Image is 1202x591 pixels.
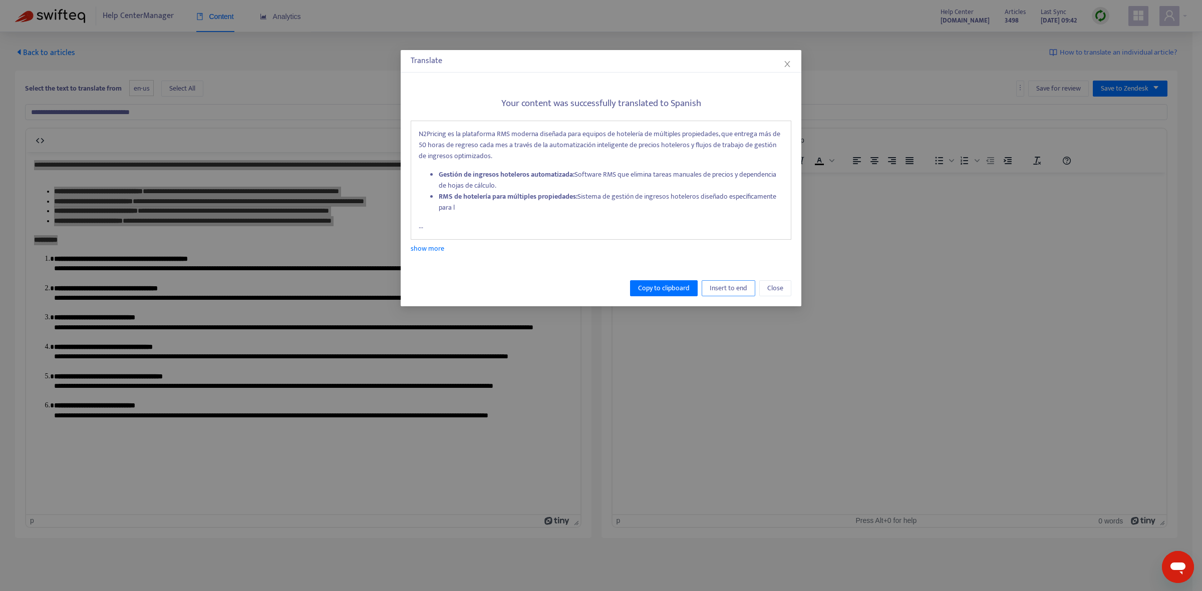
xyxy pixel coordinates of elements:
button: Copy to clipboard [630,280,698,296]
li: Software RMS que elimina tareas manuales de precios y dependencia de hojas de cálculo. [439,169,783,191]
div: Translate [411,55,791,67]
strong: RMS de hotelería para múltiples propiedades: [439,191,577,202]
h5: Your content was successfully translated to Spanish [411,98,791,110]
button: Close [782,59,793,70]
iframe: Botón para iniciar la ventana de mensajería [1162,551,1194,583]
span: Insert to end [710,283,747,294]
body: Rich Text Area. Press ALT-0 for help. [8,8,546,18]
strong: Gestión de ingresos hoteleros automatizada: [439,169,574,180]
span: Close [767,283,783,294]
span: close [783,60,791,68]
span: Copy to clipboard [638,283,690,294]
button: Close [759,280,791,296]
div: ... [411,121,791,240]
body: Rich Text Area. Press ALT-0 for help. [8,8,546,288]
p: N2Pricing es la plataforma RMS moderna diseñada para equipos de hotelería de múltiples propiedade... [419,129,783,162]
button: Insert to end [702,280,755,296]
li: Sistema de gestión de ingresos hoteleros diseñado específicamente para l [439,191,783,213]
a: show more [411,243,444,254]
